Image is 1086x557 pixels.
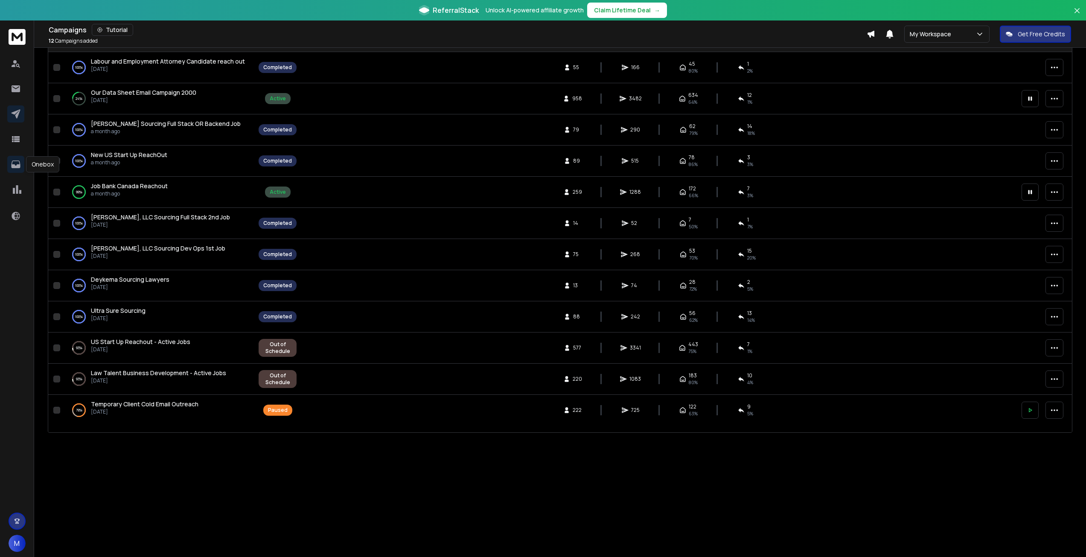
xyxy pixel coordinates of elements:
div: Completed [263,220,292,227]
p: [DATE] [91,315,146,322]
span: Deykema Sourcing Lawyers [91,275,169,283]
p: Get Free Credits [1018,30,1065,38]
td: 93%Law Talent Business Development - Active Jobs[DATE] [64,364,253,395]
span: 72 % [689,286,697,292]
p: 100 % [75,281,83,290]
span: 20 % [747,254,756,261]
span: 45 [689,61,695,67]
span: 64 % [688,99,697,105]
div: Campaigns [49,24,867,36]
span: 52 [631,220,640,227]
span: 62 [689,123,696,130]
span: 577 [573,344,582,351]
div: Active [270,189,286,195]
span: 66 % [689,192,698,199]
span: 79 % [689,130,698,137]
button: Get Free Credits [1000,26,1071,43]
div: Completed [263,282,292,289]
td: 100%Labour and Employment Attorney Candidate reach out[DATE] [64,52,253,83]
span: Job Bank Canada Reachout [91,182,168,190]
span: 12 [49,37,54,44]
span: 80 % [689,379,698,386]
span: 18 % [747,130,755,137]
span: 725 [631,407,640,414]
p: Unlock AI-powered affiliate growth [486,6,584,15]
span: 75 [573,251,582,258]
a: [PERSON_NAME], LLC Sourcing Full Stack 2nd Job [91,213,230,222]
span: 80 % [689,67,698,74]
span: 166 [631,64,640,71]
span: 14 [573,220,582,227]
p: [DATE] [91,377,226,384]
td: 24%Our Data Sheet Email Campaign 2000[DATE] [64,83,253,114]
p: 93 % [76,375,82,383]
td: 79%Temporary Client Cold Email Outreach[DATE] [64,395,253,426]
p: 99 % [76,188,82,196]
td: 100%Ultra Sure Sourcing[DATE] [64,301,253,332]
span: 443 [688,341,698,348]
span: 63 % [689,410,698,417]
p: 100 % [75,250,83,259]
span: 62 % [689,317,698,324]
span: Our Data Sheet Email Campaign 2000 [91,88,196,96]
a: New US Start Up ReachOut [91,151,167,159]
span: 12 [747,92,752,99]
span: Labour and Employment Attorney Candidate reach out [91,57,245,65]
div: Completed [263,126,292,133]
p: a month ago [91,128,241,135]
p: 100 % [75,63,83,72]
p: 79 % [76,406,82,414]
span: 14 % [747,317,755,324]
p: 100 % [75,157,83,165]
td: 93%US Start Up Reachout - Active Jobs[DATE] [64,332,253,364]
span: 172 [689,185,696,192]
p: [DATE] [91,253,225,260]
td: 100%New US Start Up ReachOuta month ago [64,146,253,177]
a: Temporary Client Cold Email Outreach [91,400,198,408]
span: 1 % [747,348,752,355]
td: 100%Deykema Sourcing Lawyers[DATE] [64,270,253,301]
span: 14 [747,123,752,130]
span: 1288 [629,189,641,195]
p: Campaigns added [49,38,98,44]
span: 958 [572,95,582,102]
span: 56 [689,310,696,317]
div: Active [270,95,286,102]
span: 74 [631,282,640,289]
button: Close banner [1071,5,1083,26]
span: 7 [747,185,750,192]
span: 183 [689,372,697,379]
a: Law Talent Business Development - Active Jobs [91,369,226,377]
p: [DATE] [91,222,230,228]
span: 50 % [689,223,698,230]
p: 24 % [76,94,82,103]
span: 222 [573,407,582,414]
div: Out of Schedule [263,341,292,355]
span: 9 [747,403,751,410]
a: Our Data Sheet Email Campaign 2000 [91,88,196,97]
button: Claim Lifetime Deal→ [587,3,667,18]
span: 122 [689,403,696,410]
span: Ultra Sure Sourcing [91,306,146,315]
span: 515 [631,157,640,164]
span: 5 % [747,410,753,417]
span: 7 [747,341,750,348]
span: 53 [689,248,695,254]
p: [DATE] [91,284,169,291]
span: M [9,535,26,552]
td: 100%[PERSON_NAME], LLC Sourcing Full Stack 2nd Job[DATE] [64,208,253,239]
span: 7 % [747,223,753,230]
p: [DATE] [91,97,196,104]
span: 259 [573,189,582,195]
span: [PERSON_NAME] Sourcing Full Stack OR Backend Job [91,120,241,128]
span: 3 [747,154,750,161]
button: Tutorial [92,24,133,36]
p: [DATE] [91,346,190,353]
span: ReferralStack [433,5,479,15]
span: 15 [747,248,752,254]
p: My Workspace [910,30,955,38]
span: 3482 [629,95,642,102]
span: 28 [689,279,696,286]
p: 93 % [76,344,82,352]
